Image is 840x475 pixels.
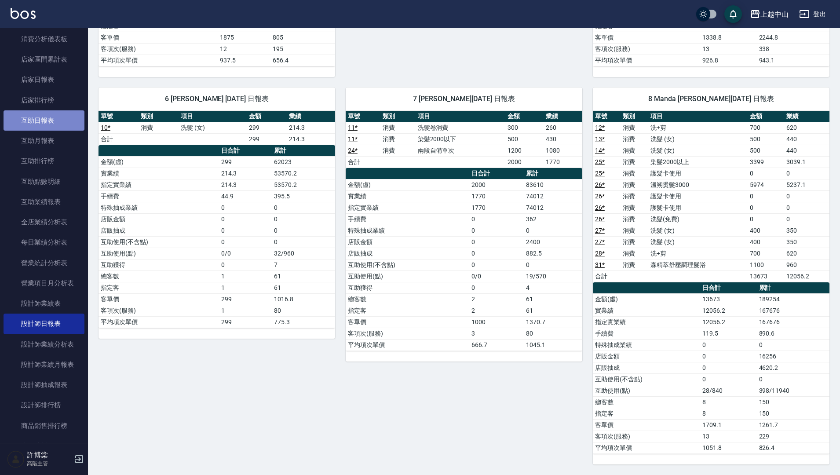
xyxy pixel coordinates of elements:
[757,339,829,351] td: 0
[4,273,84,293] a: 營業項目月分析表
[469,225,524,236] td: 0
[270,32,335,43] td: 805
[784,156,829,168] td: 3039.1
[27,460,72,468] p: 高階主管
[4,110,84,131] a: 互助日報表
[524,248,582,259] td: 882.5
[784,145,829,156] td: 440
[648,236,748,248] td: 洗髮 (女)
[287,111,335,122] th: 業績
[219,145,272,157] th: 日合計
[99,111,139,122] th: 單號
[272,179,335,190] td: 53570.2
[179,122,247,133] td: 洗髮 (女)
[784,111,829,122] th: 業績
[700,282,756,294] th: 日合計
[757,32,829,43] td: 2244.8
[784,225,829,236] td: 350
[648,122,748,133] td: 洗+剪
[621,168,648,179] td: 消費
[748,156,784,168] td: 3399
[593,373,700,385] td: 互助使用(不含點)
[648,179,748,190] td: 溫朔燙髮3000
[757,328,829,339] td: 890.6
[505,122,544,133] td: 300
[247,111,287,122] th: 金額
[272,282,335,293] td: 61
[469,328,524,339] td: 3
[700,431,756,442] td: 13
[469,236,524,248] td: 0
[346,259,469,270] td: 互助使用(不含點)
[469,293,524,305] td: 2
[99,270,219,282] td: 總客數
[346,111,582,168] table: a dense table
[247,122,287,133] td: 299
[621,111,648,122] th: 類別
[346,328,469,339] td: 客項次(服務)
[4,334,84,354] a: 設計師業績分析表
[4,354,84,375] a: 設計師業績月報表
[757,351,829,362] td: 16256
[648,225,748,236] td: 洗髮 (女)
[757,282,829,294] th: 累計
[505,111,544,122] th: 金額
[4,314,84,334] a: 設計師日報表
[648,111,748,122] th: 項目
[380,133,415,145] td: 消費
[593,408,700,419] td: 指定客
[700,442,756,453] td: 1051.8
[4,253,84,273] a: 營業統計分析表
[380,122,415,133] td: 消費
[648,156,748,168] td: 染髮2000以上
[757,431,829,442] td: 229
[99,236,219,248] td: 互助使用(不含點)
[346,248,469,259] td: 店販抽成
[524,236,582,248] td: 2400
[524,316,582,328] td: 1370.7
[748,259,784,270] td: 1100
[4,151,84,171] a: 互助排行榜
[380,145,415,156] td: 消費
[346,202,469,213] td: 指定實業績
[219,202,272,213] td: 0
[593,305,700,316] td: 實業績
[700,339,756,351] td: 0
[757,442,829,453] td: 826.4
[346,156,380,168] td: 合計
[219,168,272,179] td: 214.3
[621,248,648,259] td: 消費
[544,122,582,133] td: 260
[218,32,270,43] td: 1875
[757,419,829,431] td: 1261.7
[784,122,829,133] td: 620
[544,145,582,156] td: 1080
[524,202,582,213] td: 74012
[757,305,829,316] td: 167676
[99,248,219,259] td: 互助使用(點)
[700,316,756,328] td: 12056.2
[757,373,829,385] td: 0
[346,305,469,316] td: 指定客
[621,225,648,236] td: 消費
[99,259,219,270] td: 互助獲得
[469,316,524,328] td: 1000
[4,395,84,415] a: 設計師排行榜
[4,416,84,436] a: 商品銷售排行榜
[7,450,25,468] img: Person
[139,111,179,122] th: 類別
[99,190,219,202] td: 手續費
[346,225,469,236] td: 特殊抽成業績
[757,293,829,305] td: 189254
[593,316,700,328] td: 指定實業績
[748,145,784,156] td: 500
[99,156,219,168] td: 金額(虛)
[99,55,218,66] td: 平均項次單價
[109,95,325,103] span: 6 [PERSON_NAME] [DATE] 日報表
[4,293,84,314] a: 設計師業績表
[219,293,272,305] td: 299
[272,156,335,168] td: 62023
[416,145,505,156] td: 兩段自備單次
[648,133,748,145] td: 洗髮 (女)
[748,225,784,236] td: 400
